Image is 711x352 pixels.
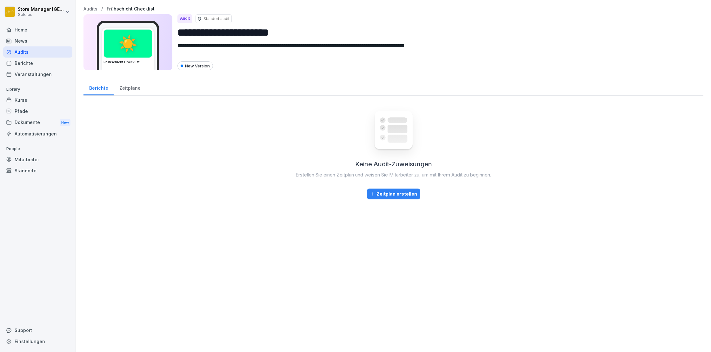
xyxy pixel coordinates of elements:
[3,69,72,80] a: Veranstaltungen
[3,128,72,139] a: Automatisierungen
[60,119,70,126] div: New
[370,190,417,197] div: Zeitplan erstellen
[101,6,103,12] p: /
[114,79,146,95] a: Zeitpläne
[3,46,72,58] a: Audits
[3,94,72,106] a: Kurse
[3,84,72,94] p: Library
[3,154,72,165] a: Mitarbeiter
[107,6,155,12] a: Frühschicht Checklist
[3,117,72,128] div: Dokumente
[83,6,97,12] a: Audits
[3,165,72,176] a: Standorte
[355,159,432,169] h2: Keine Audit-Zuweisungen
[104,30,152,58] div: ☀️
[3,144,72,154] p: People
[367,189,420,199] button: Zeitplan erstellen
[3,117,72,128] a: DokumenteNew
[18,7,64,12] p: Store Manager [GEOGRAPHIC_DATA]
[3,336,72,347] a: Einstellungen
[18,12,64,17] p: Goldies
[3,106,72,117] a: Pfade
[177,14,192,23] div: Audit
[103,60,152,65] h3: Frühschicht Checklist
[3,35,72,46] a: News
[3,58,72,69] a: Berichte
[3,325,72,336] div: Support
[83,79,114,95] a: Berichte
[296,171,491,179] p: Erstellen Sie einen Zeitplan und weisen Sie Mitarbeiter zu, um mit Ihrem Audit zu beginnen.
[203,16,229,22] p: Standort audit
[177,61,213,70] div: New Version
[3,24,72,35] a: Home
